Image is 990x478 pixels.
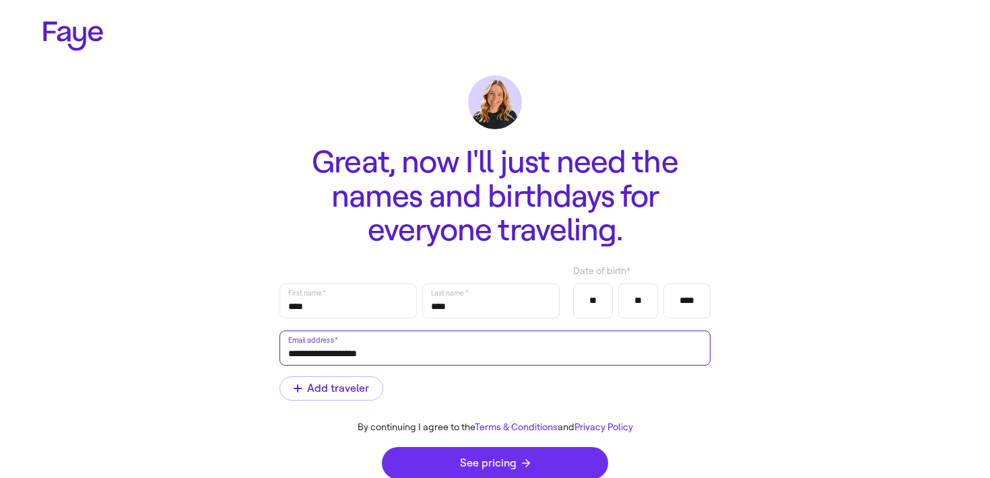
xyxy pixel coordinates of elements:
[279,145,711,248] h1: Great, now I'll just need the names and birthdays for everyone traveling.
[460,458,530,469] span: See pricing
[574,421,633,433] a: Privacy Policy
[672,291,702,311] input: Year
[573,264,630,278] span: Date of birth *
[294,383,369,394] span: Add traveler
[430,286,469,300] label: Last name
[475,421,558,433] a: Terms & Conditions
[269,422,721,434] div: By continuing I agree to the and
[279,376,383,401] button: Add traveler
[627,291,649,311] input: Day
[287,333,339,347] label: Email address
[287,286,327,300] label: First name
[582,291,604,311] input: Month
